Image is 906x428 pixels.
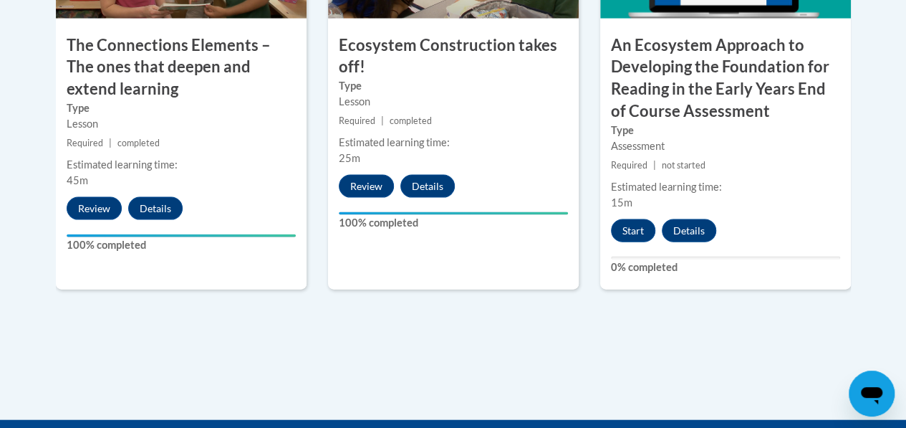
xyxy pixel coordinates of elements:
button: Review [339,175,394,198]
button: Review [67,197,122,220]
label: Type [67,100,296,116]
span: Required [67,138,103,148]
span: | [381,115,384,126]
button: Details [400,175,455,198]
div: Estimated learning time: [339,135,568,151]
span: Required [611,160,647,171]
h3: The Connections Elements – The ones that deepen and extend learning [56,34,307,100]
span: not started [662,160,705,171]
label: Type [339,78,568,94]
button: Start [611,219,655,242]
label: Type [611,123,840,138]
span: completed [117,138,160,148]
label: 100% completed [67,237,296,253]
h3: Ecosystem Construction takes off! [328,34,579,79]
span: completed [390,115,432,126]
div: Your progress [339,212,568,215]
button: Details [662,219,716,242]
div: Assessment [611,138,840,154]
h3: An Ecosystem Approach to Developing the Foundation for Reading in the Early Years End of Course A... [600,34,851,123]
div: Lesson [339,94,568,110]
div: Lesson [67,116,296,132]
span: 15m [611,196,632,209]
div: Estimated learning time: [67,157,296,173]
label: 0% completed [611,260,840,275]
span: | [109,138,112,148]
div: Estimated learning time: [611,179,840,195]
button: Details [128,197,183,220]
iframe: Button to launch messaging window [849,371,895,417]
span: 45m [67,174,88,186]
span: 25m [339,152,360,164]
label: 100% completed [339,215,568,231]
div: Your progress [67,234,296,237]
span: Required [339,115,375,126]
span: | [653,160,656,171]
